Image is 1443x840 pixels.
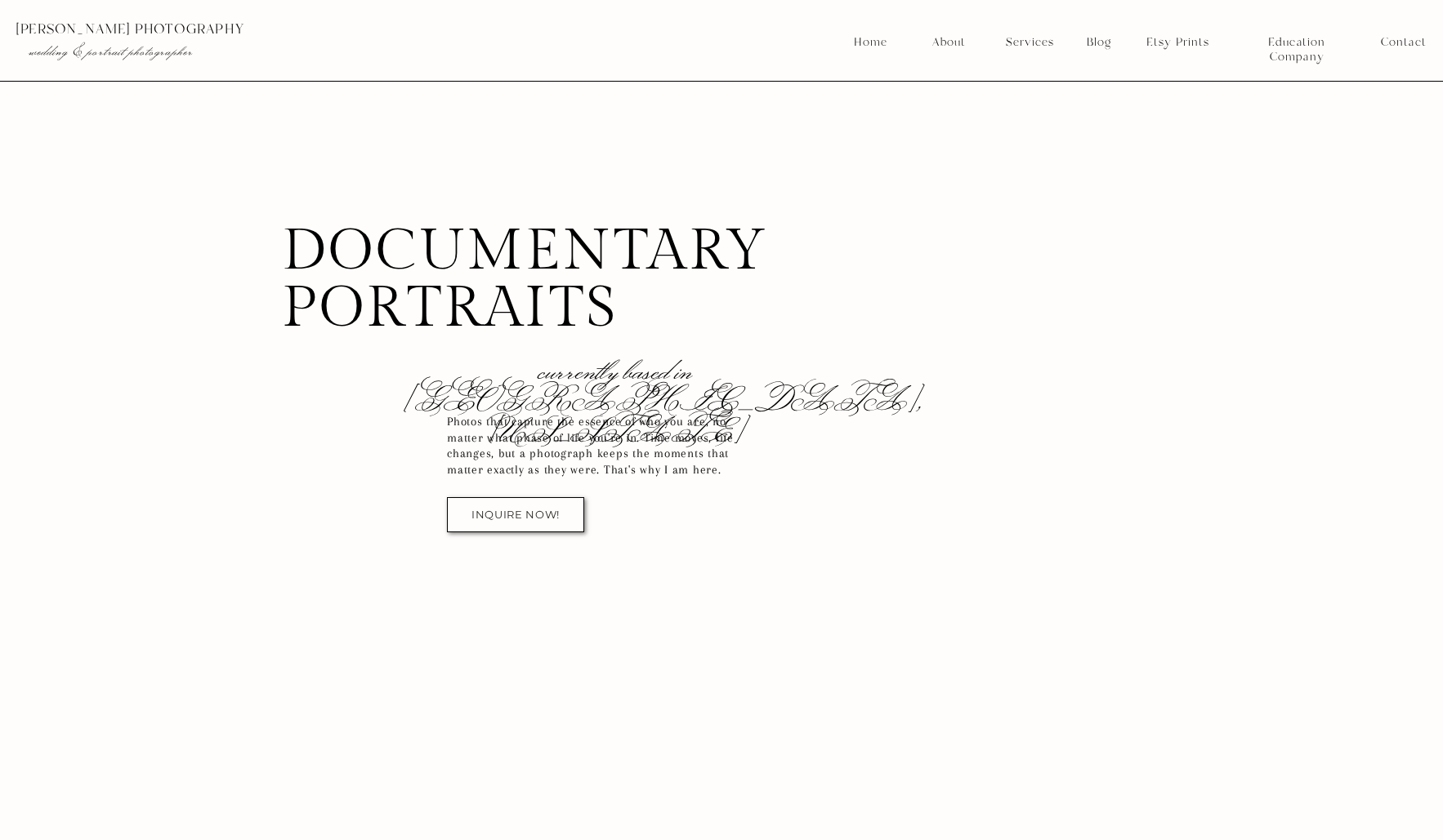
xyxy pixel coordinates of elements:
a: Education Company [1240,35,1353,50]
p: [PERSON_NAME] photography [16,22,466,37]
h2: Photos that capture the essence of who you are, no matter what phase of life you're in. Time move... [447,414,744,483]
a: Home [853,35,888,50]
h1: documentary portraits [282,223,732,330]
p: wedding & portrait photographer [29,43,432,60]
h2: currently based in [GEOGRAPHIC_DATA], [US_STATE] [402,354,829,394]
a: Contact [1381,35,1426,50]
a: inquire now! [462,509,570,521]
a: Services [999,35,1060,50]
a: About [927,35,969,50]
a: Etsy Prints [1140,35,1215,50]
a: Blog [1081,35,1117,50]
